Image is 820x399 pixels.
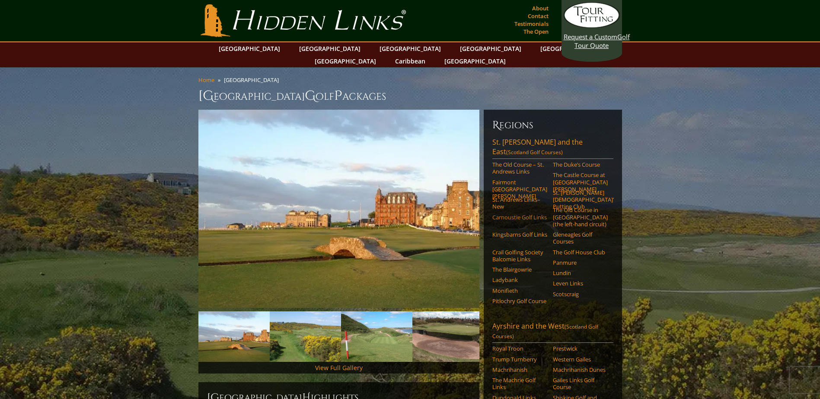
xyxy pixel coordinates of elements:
a: The Machrie Golf Links [492,377,547,391]
span: G [305,87,316,104]
a: The Old Course – St. Andrews Links [492,161,547,175]
a: Western Gailes [553,356,608,363]
a: Ladybank [492,276,547,283]
li: [GEOGRAPHIC_DATA] [224,76,282,84]
a: View Full Gallery [315,364,363,372]
a: The Castle Course at [GEOGRAPHIC_DATA][PERSON_NAME] [553,171,608,193]
span: (Scotland Golf Courses) [492,323,598,340]
h1: [GEOGRAPHIC_DATA] olf ackages [198,87,622,104]
a: St. [PERSON_NAME] [DEMOGRAPHIC_DATA]’ Putting Club [553,189,608,210]
a: Ayrshire and the West(Scotland Golf Courses) [492,321,613,343]
a: St. Andrews Links–New [492,196,547,210]
a: [GEOGRAPHIC_DATA] [214,42,284,55]
a: Leven Links [553,280,608,287]
a: Pitlochry Golf Course [492,298,547,304]
a: The Open [521,25,551,38]
a: Testimonials [512,18,551,30]
a: About [530,2,551,14]
a: St. [PERSON_NAME] and the East(Scotland Golf Courses) [492,137,613,159]
a: Panmure [553,259,608,266]
a: [GEOGRAPHIC_DATA] [440,55,510,67]
a: Gleneagles Golf Courses [553,231,608,245]
a: Fairmont [GEOGRAPHIC_DATA][PERSON_NAME] [492,179,547,200]
span: P [334,87,342,104]
a: Lundin [553,269,608,276]
a: [GEOGRAPHIC_DATA] [310,55,380,67]
a: Caribbean [391,55,430,67]
h6: Regions [492,118,613,132]
a: Gailes Links Golf Course [553,377,608,391]
a: [GEOGRAPHIC_DATA] [375,42,445,55]
a: Home [198,76,214,84]
a: Prestwick [553,345,608,352]
a: The Old Course in [GEOGRAPHIC_DATA] (the left-hand circuit) [553,206,608,228]
a: The Duke’s Course [553,161,608,168]
a: Scotscraig [553,291,608,298]
a: [GEOGRAPHIC_DATA] [536,42,606,55]
a: The Blairgowrie [492,266,547,273]
a: Trump Turnberry [492,356,547,363]
a: The Golf House Club [553,249,608,256]
a: [GEOGRAPHIC_DATA] [456,42,526,55]
span: (Scotland Golf Courses) [506,149,563,156]
span: Request a Custom [564,32,617,41]
a: Monifieth [492,287,547,294]
a: Crail Golfing Society Balcomie Links [492,249,547,263]
a: Carnoustie Golf Links [492,214,547,221]
a: Machrihanish [492,366,547,373]
a: Contact [526,10,551,22]
a: Royal Troon [492,345,547,352]
a: [GEOGRAPHIC_DATA] [295,42,365,55]
a: Machrihanish Dunes [553,366,608,373]
a: Kingsbarns Golf Links [492,231,547,238]
a: Request a CustomGolf Tour Quote [564,2,620,50]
